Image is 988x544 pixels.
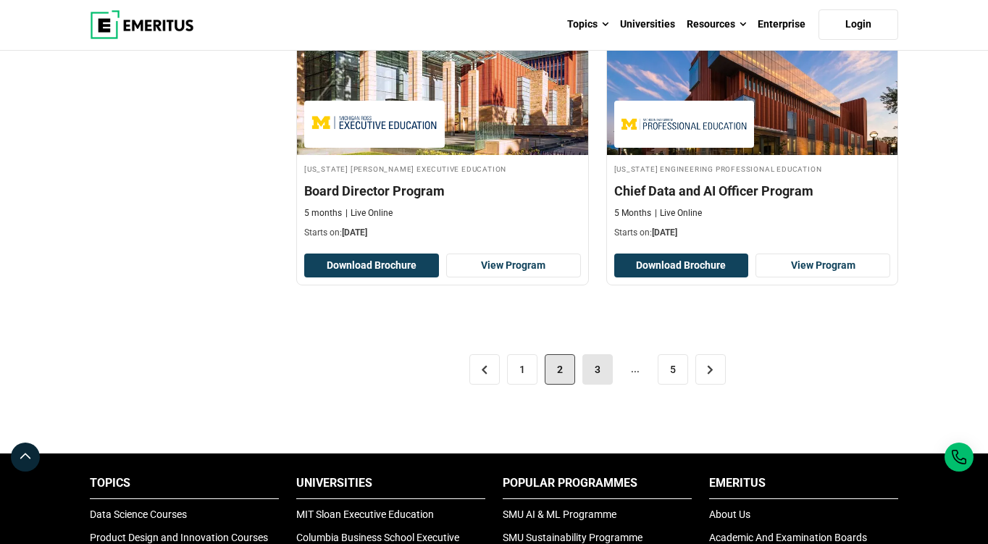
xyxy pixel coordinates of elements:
p: 5 months [304,207,342,219]
a: 3 [582,354,613,385]
img: Board Director Program | Online Business Management Course [297,10,588,155]
img: Michigan Engineering Professional Education [621,108,748,141]
a: AI and Machine Learning Course by Michigan Engineering Professional Education - December 17, 2025... [607,10,898,246]
a: MIT Sloan Executive Education [296,509,434,520]
img: Michigan Ross Executive Education [311,108,438,141]
a: > [695,354,726,385]
p: Live Online [655,207,702,219]
a: SMU AI & ML Programme [503,509,616,520]
a: < [469,354,500,385]
a: Business Management Course by Michigan Ross Executive Education - December 17, 2025 Michigan Ross... [297,10,588,246]
a: Product Design and Innovation Courses [90,532,268,543]
a: SMU Sustainability Programme [503,532,642,543]
button: Download Brochure [304,254,439,278]
p: 5 Months [614,207,651,219]
p: Starts on: [614,227,891,239]
p: Starts on: [304,227,581,239]
button: Download Brochure [614,254,749,278]
a: 5 [658,354,688,385]
h4: [US_STATE] Engineering Professional Education [614,162,891,175]
a: Academic And Examination Boards [709,532,867,543]
a: About Us [709,509,750,520]
p: Live Online [346,207,393,219]
span: [DATE] [652,227,677,238]
h4: Chief Data and AI Officer Program [614,182,891,200]
span: ... [620,354,650,385]
a: View Program [446,254,581,278]
a: Login [819,9,898,40]
a: 1 [507,354,537,385]
a: Data Science Courses [90,509,187,520]
span: [DATE] [342,227,367,238]
h4: [US_STATE] [PERSON_NAME] Executive Education [304,162,581,175]
span: 2 [545,354,575,385]
a: View Program [755,254,890,278]
img: Chief Data and AI Officer Program | Online AI and Machine Learning Course [607,10,898,155]
h4: Board Director Program [304,182,581,200]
